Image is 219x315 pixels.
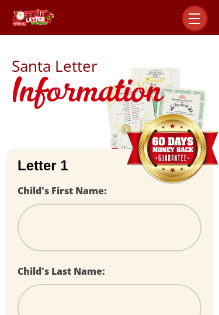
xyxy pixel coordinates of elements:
h2: Letter 1 [18,157,201,174]
h2: Santa Letter [12,58,207,73]
label: Child's Last Name: [18,265,105,278]
h1: Information [12,73,207,114]
img: Money Back Guarantee [126,114,219,185]
img: Santa Letter Logo [11,9,55,26]
label: Child's First Name: [18,184,107,197]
